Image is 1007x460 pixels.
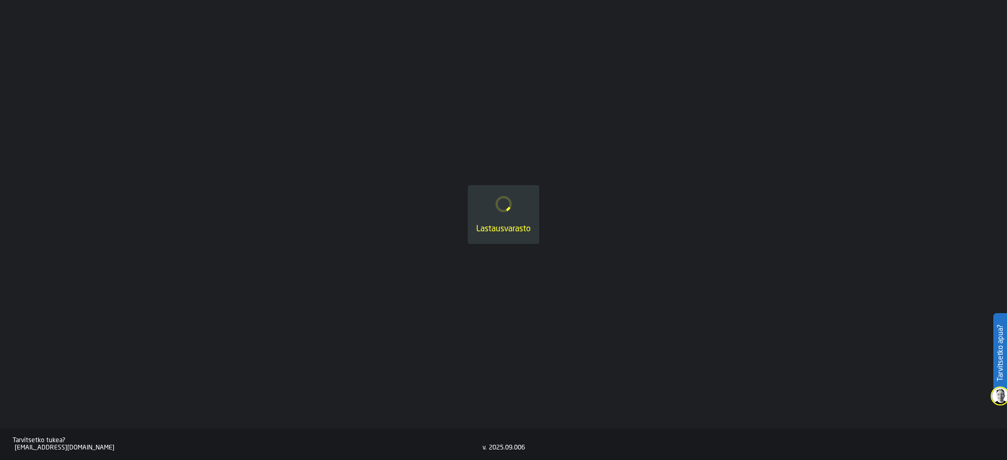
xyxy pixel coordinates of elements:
[13,437,482,444] div: Tarvitsetko tukea?
[489,444,525,452] div: 2025.09.006
[13,437,482,452] a: Tarvitsetko tukea?[EMAIL_ADDRESS][DOMAIN_NAME]
[15,444,482,452] div: [EMAIL_ADDRESS][DOMAIN_NAME]
[476,223,531,236] div: Lastausvarasto
[482,444,487,452] div: v.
